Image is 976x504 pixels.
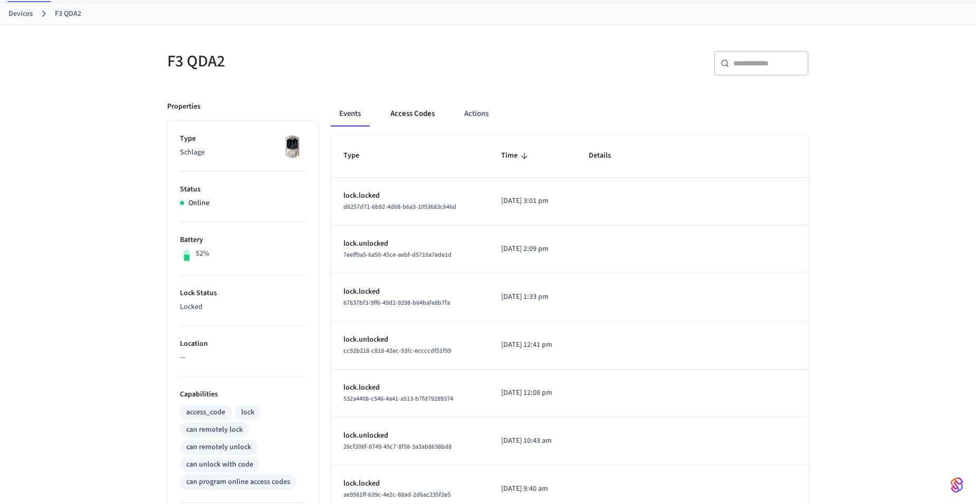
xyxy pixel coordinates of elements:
[501,196,563,207] p: [DATE] 3:01 pm
[186,407,225,418] div: access_code
[180,352,305,363] p: —
[186,477,290,488] div: can program online access codes
[180,133,305,144] p: Type
[343,148,373,164] span: Type
[501,148,531,164] span: Time
[343,382,476,393] p: lock.locked
[55,8,81,20] a: F3 QDA2
[241,407,254,418] div: lock
[501,292,563,303] p: [DATE] 1:33 pm
[180,338,305,350] p: Location
[331,101,369,127] button: Events
[343,238,476,249] p: lock.unlocked
[501,435,563,447] p: [DATE] 10:43 am
[343,346,451,355] span: cc92b218-c818-42ec-93fc-eccccdf51f99
[167,51,482,72] h5: F3 QDA2
[343,394,453,403] span: 532a4408-c546-4a41-a513-b7fd79289374
[501,244,563,255] p: [DATE] 2:09 pm
[167,101,200,112] p: Properties
[186,459,253,470] div: can unlock with code
[343,286,476,297] p: lock.locked
[180,302,305,313] p: Locked
[186,442,251,453] div: can remotely unlock
[180,389,305,400] p: Capabilities
[501,483,563,495] p: [DATE] 9:40 am
[343,442,452,451] span: 26cf206f-8749-45c7-8f58-3a3ab8638bd8
[180,147,305,158] p: Schlage
[501,340,563,351] p: [DATE] 12:41 pm
[180,235,305,246] p: Battery
[8,8,33,20] a: Devices
[343,478,476,489] p: lock.locked
[343,334,476,345] p: lock.unlocked
[188,198,209,209] p: Online
[456,101,497,127] button: Actions
[343,202,456,211] span: d6257d71-6b92-4d68-b6a3-1053683c646d
[343,298,450,307] span: 67637bf3-9ff6-49d2-9298-b64bafe8b7fa
[501,387,563,399] p: [DATE] 12:08 pm
[180,288,305,299] p: Lock Status
[343,250,452,259] span: 7eeff9a5-6a50-45ce-aebf-d5710a7ede1d
[331,101,809,127] div: ant example
[951,477,963,493] img: SeamLogoGradient.69752ec5.svg
[343,430,476,441] p: lock.unlocked
[279,133,305,160] img: Schlage Sense Smart Deadbolt with Camelot Trim, Front
[589,148,625,164] span: Details
[180,184,305,195] p: Status
[343,190,476,201] p: lock.locked
[196,248,209,259] p: 52%
[382,101,443,127] button: Access Codes
[343,490,451,499] span: ae9581ff-639c-4e2c-88ad-2d6ac235f2e5
[186,424,243,435] div: can remotely lock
